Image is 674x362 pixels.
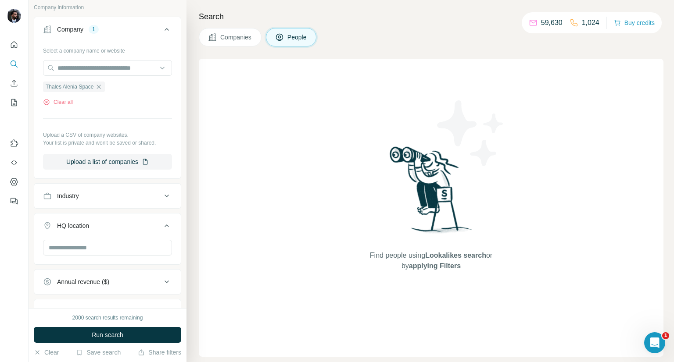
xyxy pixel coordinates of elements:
span: 1 [662,332,669,339]
span: Lookalikes search [425,252,486,259]
p: Your list is private and won't be saved or shared. [43,139,172,147]
button: HQ location [34,215,181,240]
span: Thales Alenia Space [46,83,93,91]
p: Upload a CSV of company websites. [43,131,172,139]
div: Industry [57,192,79,200]
button: Share filters [138,348,181,357]
div: Employees (size) [57,307,104,316]
p: Company information [34,4,181,11]
div: HQ location [57,221,89,230]
img: Avatar [7,9,21,23]
p: 59,630 [541,18,563,28]
span: Run search [92,330,123,339]
button: Use Surfe on LinkedIn [7,135,21,151]
div: 1 [89,25,99,33]
button: Upload a list of companies [43,154,172,170]
span: applying Filters [409,262,461,270]
button: Dashboard [7,174,21,190]
button: My lists [7,95,21,110]
span: Companies [220,33,252,42]
h4: Search [199,11,663,23]
button: Save search [76,348,121,357]
button: Company1 [34,19,181,43]
button: Clear [34,348,59,357]
button: Search [7,56,21,72]
button: Use Surfe API [7,155,21,170]
button: Employees (size) [34,301,181,322]
iframe: Intercom live chat [644,332,665,353]
span: Find people using or by [361,250,501,271]
div: Select a company name or website [43,43,172,55]
img: Surfe Illustration - Woman searching with binoculars [386,144,477,242]
p: 1,024 [582,18,599,28]
button: Clear all [43,98,73,106]
div: Annual revenue ($) [57,277,109,286]
div: Company [57,25,83,34]
button: Feedback [7,193,21,209]
button: Annual revenue ($) [34,271,181,292]
span: People [287,33,308,42]
div: 2000 search results remaining [72,314,143,322]
button: Buy credits [614,17,655,29]
button: Quick start [7,37,21,53]
button: Run search [34,327,181,343]
img: Surfe Illustration - Stars [431,94,510,173]
button: Enrich CSV [7,75,21,91]
button: Industry [34,185,181,206]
